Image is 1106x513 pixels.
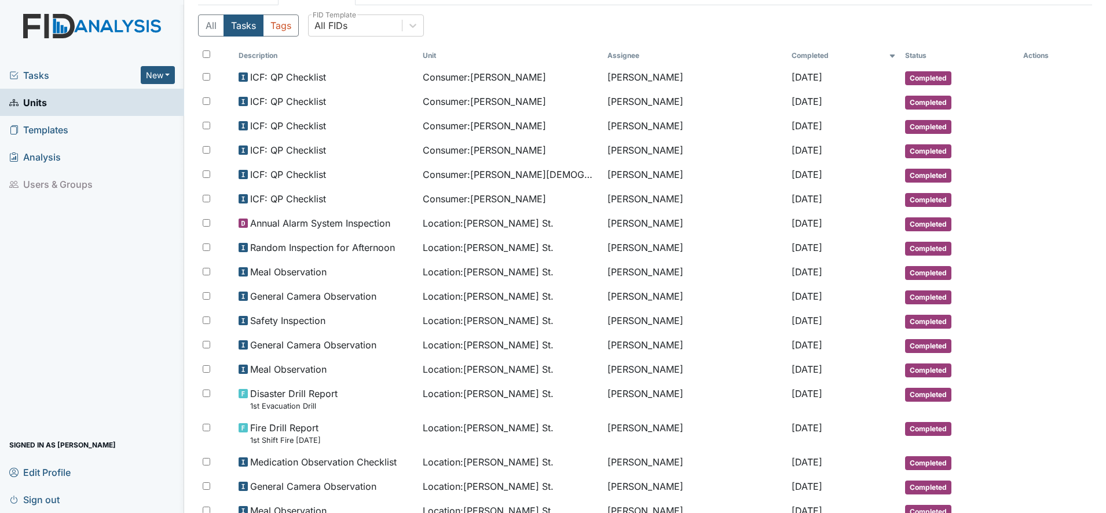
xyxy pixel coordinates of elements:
span: Completed [905,193,951,207]
span: Location : [PERSON_NAME] St. [423,289,554,303]
th: Toggle SortBy [787,46,900,66]
span: Completed [905,120,951,134]
span: Consumer : [PERSON_NAME] [423,143,546,157]
span: Consumer : [PERSON_NAME] [423,192,546,206]
span: ICF: QP Checklist [250,192,326,206]
span: Completed [905,266,951,280]
span: Location : [PERSON_NAME] St. [423,314,554,328]
span: ICF: QP Checklist [250,143,326,157]
td: [PERSON_NAME] [603,163,787,187]
span: Completed [905,169,951,183]
td: [PERSON_NAME] [603,358,787,382]
span: Completed [905,71,951,85]
span: Completed [905,422,951,436]
span: ICF: QP Checklist [250,168,326,181]
span: Completed [905,315,951,329]
td: [PERSON_NAME] [603,66,787,90]
span: [DATE] [792,481,822,492]
span: Units [9,93,47,111]
span: Completed [905,388,951,402]
span: [DATE] [792,217,822,229]
input: Toggle All Rows Selected [203,50,210,58]
span: Tasks [9,68,141,82]
span: Signed in as [PERSON_NAME] [9,436,116,454]
th: Toggle SortBy [234,46,418,66]
td: [PERSON_NAME] [603,260,787,285]
span: General Camera Observation [250,289,376,303]
span: Analysis [9,148,61,166]
span: Annual Alarm System Inspection [250,216,390,230]
div: Type filter [198,14,299,37]
span: [DATE] [792,290,822,302]
span: Completed [905,242,951,256]
span: [DATE] [792,456,822,468]
span: Edit Profile [9,463,71,481]
span: [DATE] [792,169,822,180]
td: [PERSON_NAME] [603,285,787,309]
span: [DATE] [792,339,822,351]
span: Safety Inspection [250,314,325,328]
button: New [141,66,175,84]
th: Toggle SortBy [418,46,602,66]
span: Location : [PERSON_NAME] St. [423,241,554,254]
span: [DATE] [792,71,822,83]
span: Random Inspection for Afternoon [250,241,395,254]
span: Meal Observation [250,265,327,279]
span: Location : [PERSON_NAME] St. [423,421,554,435]
span: [DATE] [792,315,822,326]
span: Location : [PERSON_NAME] St. [423,338,554,352]
td: [PERSON_NAME] [603,212,787,236]
span: Consumer : [PERSON_NAME] [423,119,546,133]
span: Templates [9,121,68,139]
td: [PERSON_NAME] [603,90,787,114]
td: [PERSON_NAME] [603,114,787,139]
span: General Camera Observation [250,338,376,352]
td: [PERSON_NAME] [603,382,787,416]
span: ICF: QP Checklist [250,70,326,84]
span: Consumer : [PERSON_NAME][DEMOGRAPHIC_DATA] [423,168,598,181]
button: Tags [263,14,299,37]
span: Consumer : [PERSON_NAME] [423,70,546,84]
td: [PERSON_NAME] [603,309,787,333]
span: Meal Observation [250,362,327,376]
span: Location : [PERSON_NAME] St. [423,216,554,230]
span: General Camera Observation [250,479,376,493]
td: [PERSON_NAME] [603,416,787,450]
td: [PERSON_NAME] [603,236,787,260]
span: Completed [905,456,951,470]
span: Completed [905,217,951,231]
span: Completed [905,144,951,158]
span: ICF: QP Checklist [250,119,326,133]
span: Completed [905,481,951,494]
span: [DATE] [792,363,822,375]
span: [DATE] [792,266,822,278]
span: [DATE] [792,144,822,156]
th: Toggle SortBy [900,46,1019,66]
span: Completed [905,290,951,304]
button: All [198,14,224,37]
span: Medication Observation Checklist [250,455,397,469]
div: All FIDs [314,19,347,32]
span: [DATE] [792,120,822,132]
span: [DATE] [792,242,822,253]
td: [PERSON_NAME] [603,450,787,475]
button: Tasks [224,14,263,37]
th: Assignee [603,46,787,66]
span: ICF: QP Checklist [250,94,326,108]
span: Location : [PERSON_NAME] St. [423,265,554,279]
span: [DATE] [792,388,822,399]
span: Fire Drill Report 1st Shift Fire 9/10/25 [250,421,321,446]
span: Location : [PERSON_NAME] St. [423,362,554,376]
small: 1st Shift Fire [DATE] [250,435,321,446]
span: [DATE] [792,422,822,434]
span: Disaster Drill Report 1st Evacuation Drill [250,387,338,412]
span: Completed [905,363,951,377]
span: Sign out [9,490,60,508]
span: Location : [PERSON_NAME] St. [423,387,554,401]
td: [PERSON_NAME] [603,475,787,499]
td: [PERSON_NAME] [603,187,787,212]
span: [DATE] [792,96,822,107]
td: [PERSON_NAME] [603,139,787,163]
span: Completed [905,96,951,110]
small: 1st Evacuation Drill [250,401,338,412]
